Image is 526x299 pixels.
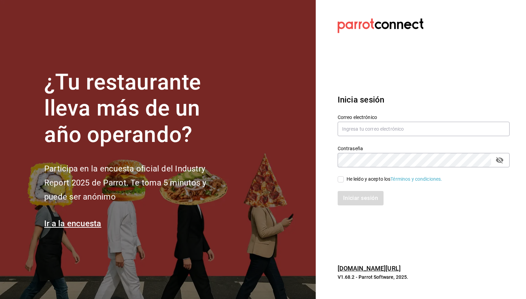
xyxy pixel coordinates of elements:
a: Términos y condiciones. [390,176,442,182]
p: V1.68.2 - Parrot Software, 2025. [338,274,510,280]
h3: Inicia sesión [338,94,510,106]
div: He leído y acepto los [347,176,442,183]
button: passwordField [494,154,505,166]
a: Ir a la encuesta [44,219,101,228]
a: [DOMAIN_NAME][URL] [338,265,401,272]
h2: Participa en la encuesta oficial del Industry Report 2025 de Parrot. Te toma 5 minutos y puede se... [44,162,229,204]
label: Contraseña [338,146,510,151]
h1: ¿Tu restaurante lleva más de un año operando? [44,69,229,148]
label: Correo electrónico [338,115,510,119]
input: Ingresa tu correo electrónico [338,122,510,136]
